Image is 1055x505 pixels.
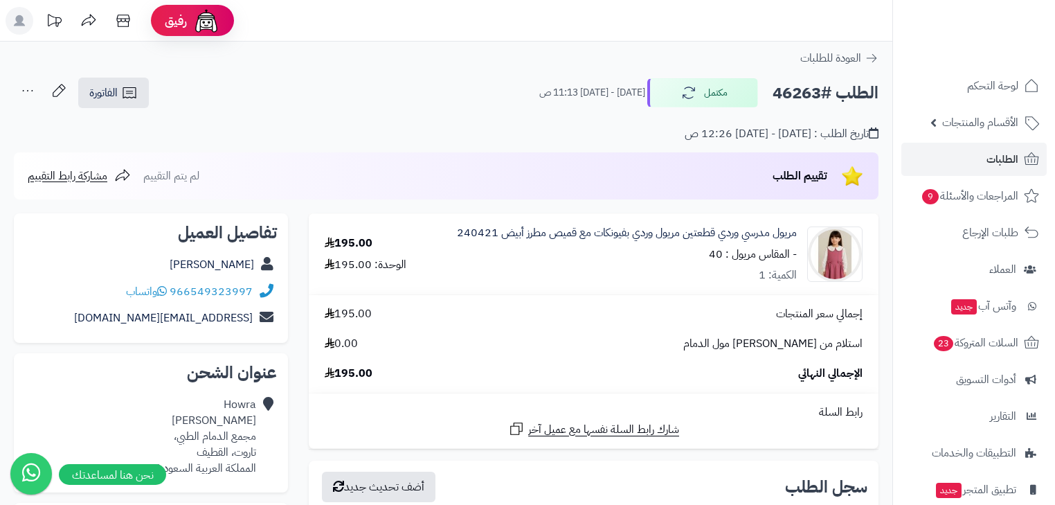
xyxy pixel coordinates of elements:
a: 966549323997 [170,283,253,300]
span: الطلبات [986,150,1018,169]
a: الطلبات [901,143,1047,176]
span: 0.00 [325,336,358,352]
button: أضف تحديث جديد [322,472,435,502]
span: التطبيقات والخدمات [932,443,1016,463]
span: العملاء [989,260,1016,279]
a: العودة للطلبات [800,50,878,67]
span: تطبيق المتجر [935,480,1016,499]
span: 9 [922,189,939,204]
span: أدوات التسويق [956,370,1016,389]
span: استلام من [PERSON_NAME] مول الدمام [683,336,863,352]
img: logo-2.png [961,37,1042,66]
span: لوحة التحكم [967,76,1018,96]
a: مشاركة رابط التقييم [28,168,131,184]
span: 23 [934,336,953,351]
div: تاريخ الطلب : [DATE] - [DATE] 12:26 ص [685,126,878,142]
img: ai-face.png [192,7,220,35]
a: العملاء [901,253,1047,286]
span: جديد [936,483,962,498]
h2: الطلب #46263 [773,79,878,107]
a: السلات المتروكة23 [901,326,1047,360]
span: 195.00 [325,366,372,382]
div: الوحدة: 195.00 [325,257,406,273]
span: جديد [951,299,977,314]
span: رفيق [165,12,187,29]
small: - المقاس مريول : 40 [709,246,797,263]
img: 1752852067-1000412619-90x90.jpg [808,227,862,282]
div: Howra [PERSON_NAME] مجمع الدمام الطبي، تاروت، القطيف المملكة العربية السعودية [155,397,256,476]
a: تحديثات المنصة [37,7,71,38]
h3: سجل الطلب [785,479,867,495]
a: طلبات الإرجاع [901,216,1047,249]
span: طلبات الإرجاع [962,223,1018,242]
a: لوحة التحكم [901,69,1047,103]
a: شارك رابط السلة نفسها مع عميل آخر [508,420,679,438]
div: 195.00 [325,236,372,251]
div: الكمية: 1 [759,267,797,283]
a: واتساب [126,283,167,300]
span: الإجمالي النهائي [798,366,863,382]
a: مريول مدرسي وردي قطعتين مريول وردي بفيونكات مع قميص مطرز أبيض 240421 [457,225,797,241]
a: المراجعات والأسئلة9 [901,179,1047,213]
span: التقارير [990,407,1016,426]
span: مشاركة رابط التقييم [28,168,107,184]
span: العودة للطلبات [800,50,861,67]
span: وآتس آب [950,296,1016,316]
span: المراجعات والأسئلة [921,186,1018,206]
a: التقارير [901,400,1047,433]
span: الأقسام والمنتجات [942,113,1018,132]
span: 195.00 [325,306,372,322]
a: [PERSON_NAME] [170,256,254,273]
h2: تفاصيل العميل [25,224,277,241]
a: وآتس آبجديد [901,290,1047,323]
small: [DATE] - [DATE] 11:13 ص [539,86,645,100]
span: إجمالي سعر المنتجات [776,306,863,322]
span: السلات المتروكة [932,333,1018,353]
a: الفاتورة [78,78,149,108]
span: لم يتم التقييم [143,168,199,184]
span: شارك رابط السلة نفسها مع عميل آخر [528,422,679,438]
a: التطبيقات والخدمات [901,436,1047,470]
h2: عنوان الشحن [25,364,277,381]
div: رابط السلة [314,405,873,420]
button: مكتمل [647,78,758,107]
a: [EMAIL_ADDRESS][DOMAIN_NAME] [74,310,253,326]
span: الفاتورة [89,85,118,101]
a: أدوات التسويق [901,363,1047,396]
span: تقييم الطلب [773,168,827,184]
